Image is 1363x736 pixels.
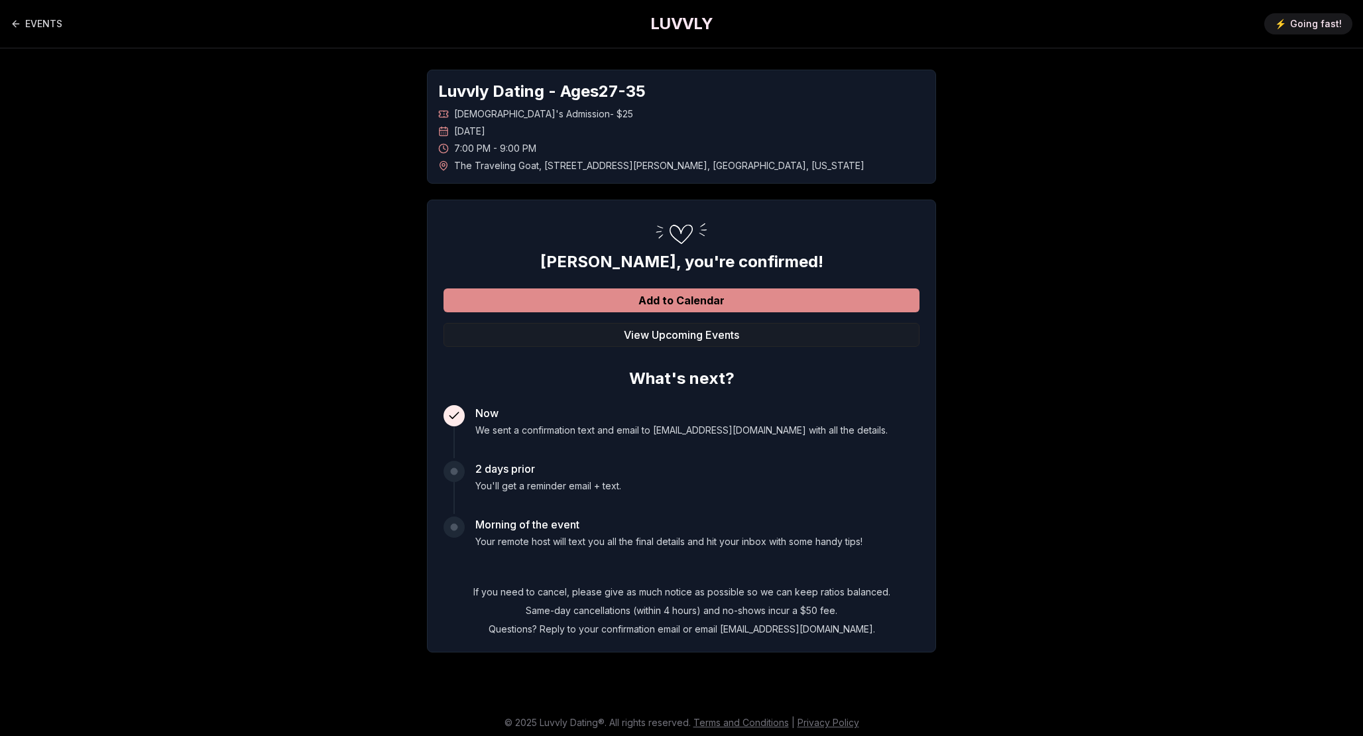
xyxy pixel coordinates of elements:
p: Same-day cancellations (within 4 hours) and no-shows incur a $50 fee. [444,604,919,617]
span: 7:00 PM - 9:00 PM [454,142,536,155]
span: [DEMOGRAPHIC_DATA]'s Admission - $25 [454,107,633,121]
p: If you need to cancel, please give as much notice as possible so we can keep ratios balanced. [444,585,919,599]
p: You'll get a reminder email + text. [475,479,621,493]
span: | [792,717,795,728]
h2: [PERSON_NAME] , you're confirmed! [444,251,919,273]
a: Privacy Policy [798,717,859,728]
img: Confirmation Step [648,216,715,251]
h3: 2 days prior [475,461,621,477]
p: We sent a confirmation text and email to [EMAIL_ADDRESS][DOMAIN_NAME] with all the details. [475,424,888,437]
span: The Traveling Goat , [STREET_ADDRESS][PERSON_NAME] , [GEOGRAPHIC_DATA] , [US_STATE] [454,159,864,172]
h3: Now [475,405,888,421]
h2: What's next? [444,363,919,389]
a: Back to events [11,11,62,37]
span: ⚡️ [1275,17,1286,31]
span: Going fast! [1290,17,1342,31]
p: Your remote host will text you all the final details and hit your inbox with some handy tips! [475,535,862,548]
a: LUVVLY [650,13,713,34]
button: View Upcoming Events [444,323,919,347]
h1: Luvvly Dating - Ages 27 - 35 [438,81,925,102]
button: Add to Calendar [444,288,919,312]
a: Terms and Conditions [693,717,789,728]
h3: Morning of the event [475,517,862,532]
p: Questions? Reply to your confirmation email or email [EMAIL_ADDRESS][DOMAIN_NAME]. [444,623,919,636]
span: [DATE] [454,125,485,138]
